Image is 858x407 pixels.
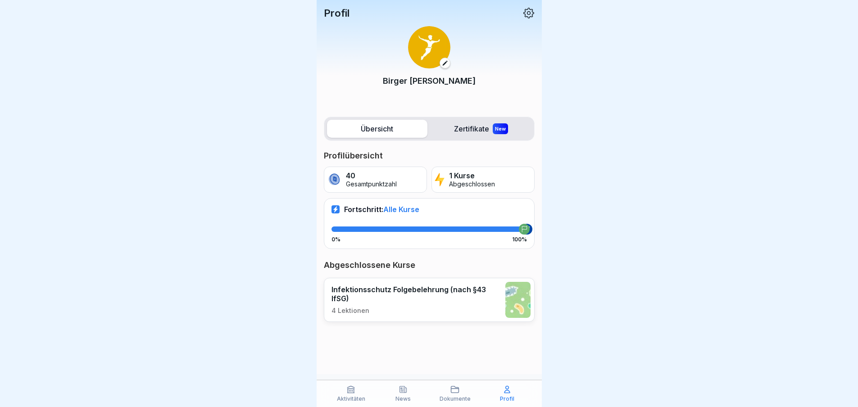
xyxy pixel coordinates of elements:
a: Infektionsschutz Folgebelehrung (nach §43 IfSG)4 Lektionen [324,278,535,322]
p: 40 [346,172,397,180]
p: Abgeschlossen [449,181,495,188]
p: Profilübersicht [324,150,535,161]
p: Profil [324,7,350,19]
p: Dokumente [440,396,471,402]
p: 0% [331,236,340,243]
label: Zertifikate [431,120,531,138]
p: Profil [500,396,514,402]
p: News [395,396,411,402]
p: Birger [PERSON_NAME] [383,75,476,87]
p: Infektionsschutz Folgebelehrung (nach §43 IfSG) [331,285,501,303]
p: Gesamtpunktzahl [346,181,397,188]
p: Abgeschlossene Kurse [324,260,535,271]
img: tgff07aey9ahi6f4hltuk21p.png [505,282,531,318]
img: lightning.svg [435,172,445,187]
p: Aktivitäten [337,396,365,402]
label: Übersicht [327,120,427,138]
p: 100% [512,236,527,243]
p: Fortschritt: [344,205,419,214]
img: coin.svg [327,172,342,187]
img: oo2rwhh5g6mqyfqxhtbddxvd.png [408,26,450,68]
p: 4 Lektionen [331,307,501,315]
div: New [493,123,508,134]
span: Alle Kurse [383,205,419,214]
p: 1 Kurse [449,172,495,180]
